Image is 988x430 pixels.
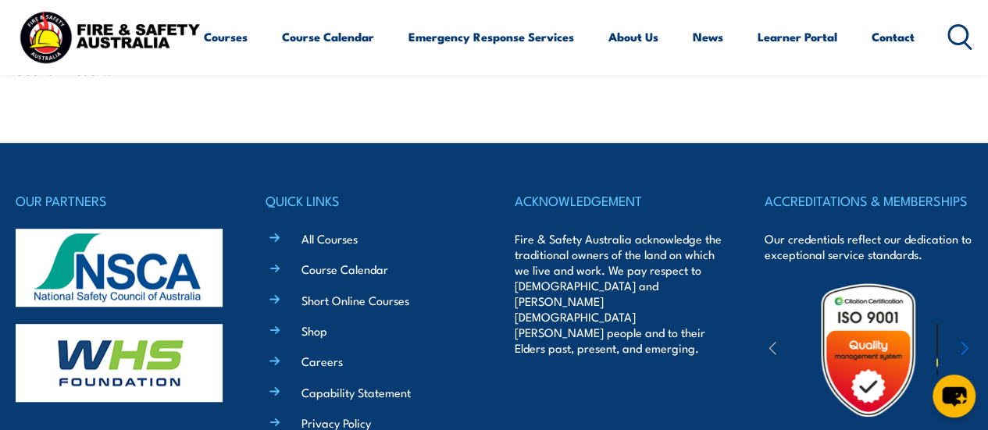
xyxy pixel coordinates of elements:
a: About Us [608,18,658,55]
h4: QUICK LINKS [266,190,474,211]
a: Emergency Response Services [408,18,574,55]
a: Careers [301,353,343,369]
p: Our credentials reflect our dedication to exceptional service standards. [765,231,973,262]
a: Course Calendar [301,261,388,277]
h4: ACKNOWLEDGEMENT [515,190,723,211]
img: whs-logo-footer [16,324,223,402]
a: Learner Portal [758,18,837,55]
img: nsca-logo-footer [16,229,223,307]
a: Courses [204,18,248,55]
h4: ACCREDITATIONS & MEMBERSHIPS [765,190,973,211]
a: Shop [301,322,327,339]
a: All Courses [301,230,358,247]
h4: OUR PARTNERS [16,190,224,211]
img: Untitled design (19) [800,282,936,418]
a: Capability Statement [301,384,411,400]
a: Short Online Courses [301,292,409,308]
a: News [693,18,723,55]
button: chat-button [933,375,976,418]
p: Fire & Safety Australia acknowledge the traditional owners of the land on which we live and work.... [515,231,723,356]
a: Course Calendar [282,18,374,55]
a: Contact [872,18,915,55]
